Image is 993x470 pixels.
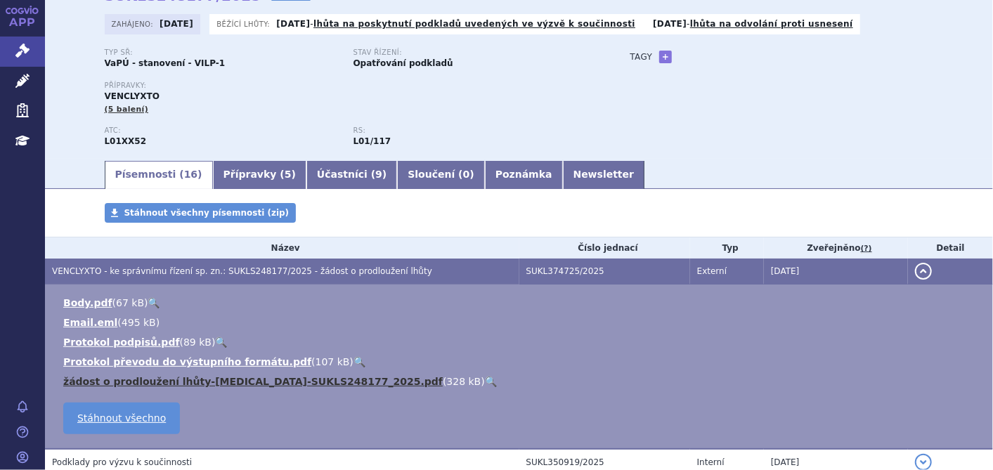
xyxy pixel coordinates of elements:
th: Číslo jednací [519,237,690,259]
span: 107 kB [316,356,350,367]
a: + [659,51,672,63]
li: ( ) [63,355,979,369]
li: ( ) [63,315,979,329]
a: Sloučení (0) [397,161,484,189]
button: detail [915,263,932,280]
span: 67 kB [116,297,144,308]
a: Poznámka [485,161,563,189]
strong: Opatřování podkladů [353,58,453,68]
a: 🔍 [148,297,160,308]
th: Název [45,237,519,259]
span: 495 kB [122,317,156,328]
span: 89 kB [183,337,212,348]
strong: VaPÚ - stanovení - VILP-1 [105,58,226,68]
li: ( ) [63,296,979,310]
a: Email.eml [63,317,117,328]
span: 5 [285,169,292,180]
span: 0 [463,169,470,180]
span: 16 [184,169,197,180]
span: Interní [697,457,725,467]
span: VENCLYXTO - ke správnímu řízení sp. zn.: SUKLS248177/2025 - žádost o prodloužení lhůty [52,266,432,276]
a: žádost o prodloužení lhůty-[MEDICAL_DATA]-SUKLS248177_2025.pdf [63,376,443,387]
strong: [DATE] [653,19,687,29]
span: Podklady pro výzvu k součinnosti [52,457,192,467]
strong: venetoklax [353,136,391,146]
h3: Tagy [630,48,653,65]
p: Stav řízení: [353,48,588,57]
p: Typ SŘ: [105,48,339,57]
span: 9 [375,169,382,180]
td: SUKL374725/2025 [519,259,690,285]
th: Zveřejněno [764,237,908,259]
abbr: (?) [861,244,872,254]
span: VENCLYXTO [105,91,160,101]
a: Písemnosti (16) [105,161,213,189]
a: lhůta na poskytnutí podkladů uvedených ve výzvě k součinnosti [313,19,635,29]
span: Běžící lhůty: [216,18,273,30]
p: RS: [353,126,588,135]
th: Typ [690,237,764,259]
a: 🔍 [485,376,497,387]
p: - [653,18,853,30]
p: Přípravky: [105,81,602,90]
a: Účastníci (9) [306,161,397,189]
a: Protokol podpisů.pdf [63,337,180,348]
a: Stáhnout všechno [63,403,180,434]
span: Externí [697,266,727,276]
span: Stáhnout všechny písemnosti (zip) [124,208,290,218]
th: Detail [908,237,993,259]
strong: [DATE] [160,19,193,29]
span: 328 kB [447,376,481,387]
p: - [276,18,635,30]
li: ( ) [63,335,979,349]
span: (5 balení) [105,105,149,114]
strong: VENETOKLAX [105,136,147,146]
a: Přípravky (5) [213,161,306,189]
a: lhůta na odvolání proti usnesení [690,19,853,29]
a: Stáhnout všechny písemnosti (zip) [105,203,297,223]
a: Body.pdf [63,297,112,308]
span: Zahájeno: [112,18,156,30]
a: Protokol převodu do výstupního formátu.pdf [63,356,311,367]
p: ATC: [105,126,339,135]
td: [DATE] [764,259,908,285]
a: 🔍 [215,337,227,348]
li: ( ) [63,374,979,389]
strong: [DATE] [276,19,310,29]
a: Newsletter [563,161,645,189]
a: 🔍 [353,356,365,367]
